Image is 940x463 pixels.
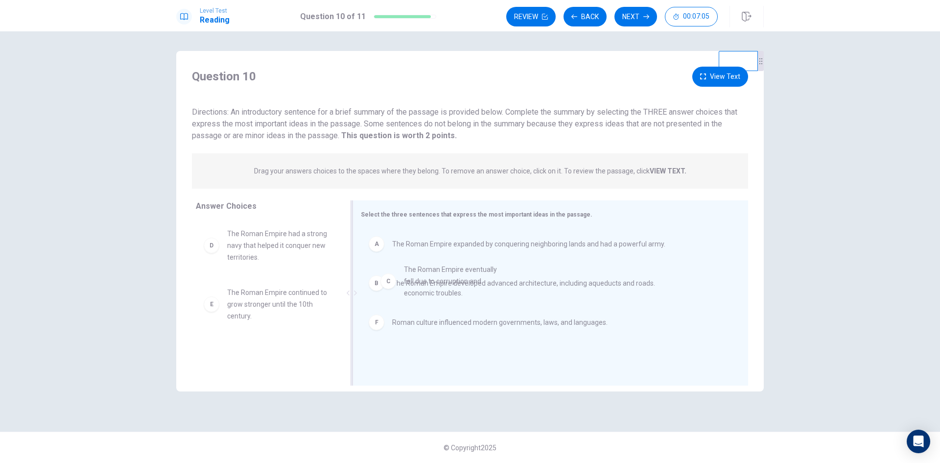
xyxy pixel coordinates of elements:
[200,7,230,14] span: Level Test
[506,7,556,26] button: Review
[196,201,257,211] span: Answer Choices
[907,430,930,453] div: Open Intercom Messenger
[692,67,748,87] button: View Text
[665,7,718,26] button: 00:07:05
[564,7,607,26] button: Back
[614,7,657,26] button: Next
[444,444,496,452] span: © Copyright 2025
[192,69,256,84] h4: Question 10
[254,167,686,175] p: Drag your answers choices to the spaces where they belong. To remove an answer choice, click on i...
[683,13,709,21] span: 00:07:05
[650,167,686,175] strong: VIEW TEXT.
[300,11,366,23] h1: Question 10 of 11
[361,211,592,218] span: Select the three sentences that express the most important ideas in the passage.
[200,14,230,26] h1: Reading
[192,107,737,140] span: Directions: An introductory sentence for a brief summary of the passage is provided below. Comple...
[339,131,457,140] strong: This question is worth 2 points.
